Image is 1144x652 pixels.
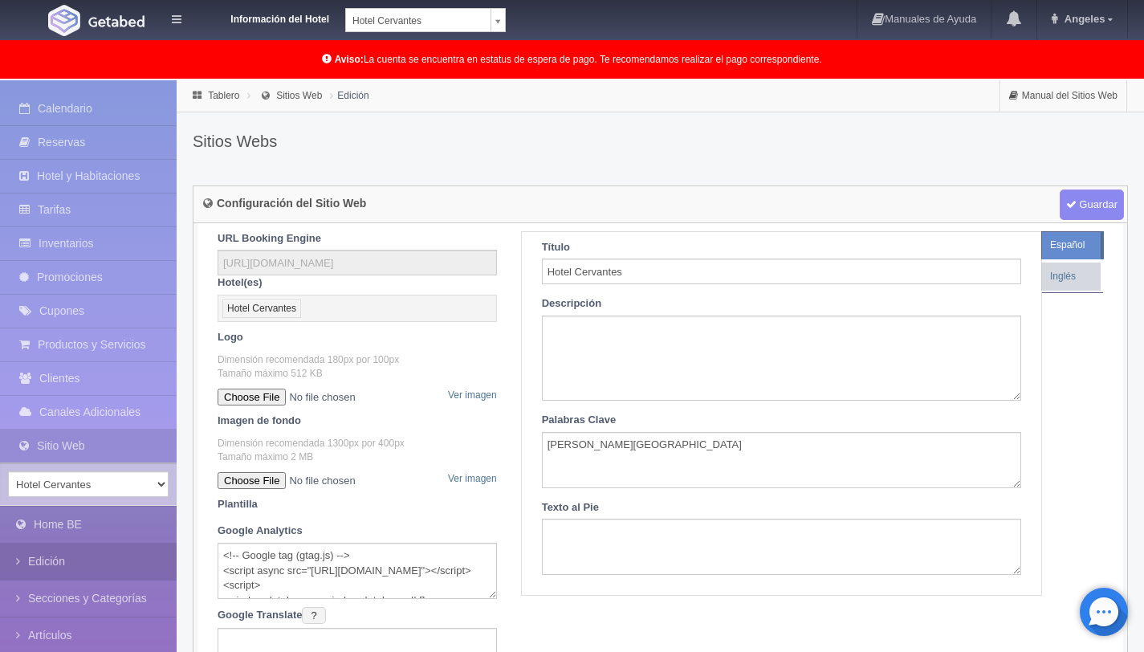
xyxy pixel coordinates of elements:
a: Manual del Sitios Web [1000,80,1126,112]
a: Español [1041,231,1101,259]
p: Dimensión recomendada 180px por 100px Tamaño máximo 512 KB [218,353,497,381]
h4: Configuración del Sitio Web [203,198,366,210]
label: URL Booking Engine [218,231,321,247]
label: Descripción [542,296,601,312]
label: Plantilla [218,497,258,512]
a: Ver imagen [448,472,497,486]
span: Guardar [1060,189,1124,220]
li: Edición [326,88,373,103]
img: Getabed [88,15,145,27]
a: Inglés [1041,263,1101,291]
a: Hotel Cervantes [345,8,506,32]
label: Google Analytics [218,524,303,539]
h3: Sitios Webs [193,132,277,150]
label: Logo [218,330,243,345]
label: Imagen de fondo [218,414,301,429]
a: Ver imagen [448,389,497,402]
textarea: <!-- Google tag (gtag.js) --> <script async src="[URL][DOMAIN_NAME]"></script> <script> window.da... [218,543,497,599]
button: Google Translate [302,607,325,625]
p: Dimensión recomendada 1300px por 400px Tamaño máximo 2 MB [218,437,497,464]
a: Sitios Web [276,90,322,101]
label: Título [542,240,570,255]
label: Hotel(es) [218,275,263,291]
dt: Información del Hotel [201,8,329,26]
div: Hotel Cervantes [227,303,296,315]
textarea: [PERSON_NAME][GEOGRAPHIC_DATA] [542,432,1021,488]
label: Google Translate [218,607,326,625]
img: Getabed [48,5,80,36]
label: Texto al Pie [542,500,599,515]
label: Palabras Clave [542,413,617,428]
b: Aviso: [335,54,364,65]
a: Tablero [208,90,239,101]
span: Angeles [1061,13,1105,25]
span: Hotel Cervantes [352,9,484,33]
